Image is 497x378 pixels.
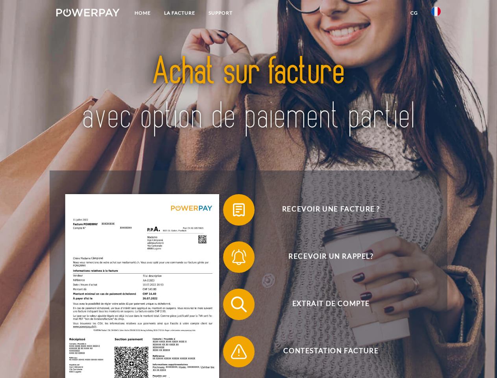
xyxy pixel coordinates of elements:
[235,336,427,367] span: Contestation Facture
[229,200,249,220] img: qb_bill.svg
[223,336,428,367] button: Contestation Facture
[223,241,428,273] button: Recevoir un rappel?
[202,6,239,20] a: Support
[235,241,427,273] span: Recevoir un rappel?
[235,289,427,320] span: Extrait de compte
[235,194,427,226] span: Recevoir une facture ?
[157,6,202,20] a: LA FACTURE
[229,247,249,267] img: qb_bell.svg
[431,7,441,16] img: fr
[223,194,428,226] button: Recevoir une facture ?
[223,289,428,320] button: Extrait de compte
[75,38,422,151] img: title-powerpay_fr.svg
[128,6,157,20] a: Home
[229,342,249,361] img: qb_warning.svg
[229,295,249,314] img: qb_search.svg
[404,6,425,20] a: CG
[56,9,120,17] img: logo-powerpay-white.svg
